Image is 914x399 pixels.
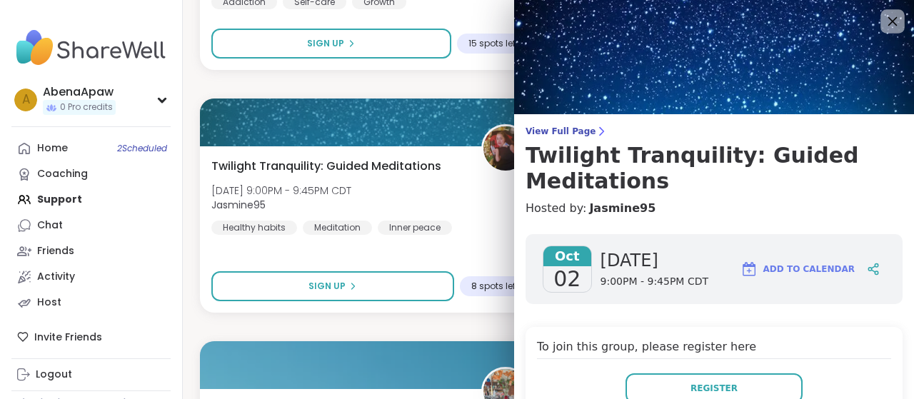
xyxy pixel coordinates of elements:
[307,37,344,50] span: Sign Up
[37,218,63,233] div: Chat
[303,221,372,235] div: Meditation
[37,141,68,156] div: Home
[601,249,708,272] span: [DATE]
[211,198,266,212] b: Jasmine95
[37,270,75,284] div: Activity
[60,101,113,113] span: 0 Pro credits
[537,338,891,359] h4: To join this group, please register here
[36,368,72,382] div: Logout
[543,246,591,266] span: Oct
[734,252,861,286] button: Add to Calendar
[308,280,346,293] span: Sign Up
[117,143,167,154] span: 2 Scheduled
[601,275,708,289] span: 9:00PM - 9:45PM CDT
[43,84,116,100] div: AbenaApaw
[526,126,903,194] a: View Full PageTwilight Tranquility: Guided Meditations
[11,136,171,161] a: Home2Scheduled
[11,362,171,388] a: Logout
[11,290,171,315] a: Host
[211,29,451,59] button: Sign Up
[763,263,855,276] span: Add to Calendar
[526,200,903,217] h4: Hosted by:
[378,221,452,235] div: Inner peace
[22,91,30,109] span: A
[37,296,61,310] div: Host
[11,213,171,238] a: Chat
[740,261,758,278] img: ShareWell Logomark
[211,221,297,235] div: Healthy habits
[483,126,528,171] img: Jasmine95
[553,266,581,292] span: 02
[589,200,656,217] a: Jasmine95
[11,238,171,264] a: Friends
[11,264,171,290] a: Activity
[37,167,88,181] div: Coaching
[526,126,903,137] span: View Full Page
[11,161,171,187] a: Coaching
[471,281,518,292] span: 8 spots left
[11,324,171,350] div: Invite Friends
[526,143,903,194] h3: Twilight Tranquility: Guided Meditations
[211,183,351,198] span: [DATE] 9:00PM - 9:45PM CDT
[468,38,518,49] span: 15 spots left
[37,244,74,258] div: Friends
[211,271,454,301] button: Sign Up
[690,382,738,395] span: Register
[211,158,441,175] span: Twilight Tranquility: Guided Meditations
[11,23,171,73] img: ShareWell Nav Logo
